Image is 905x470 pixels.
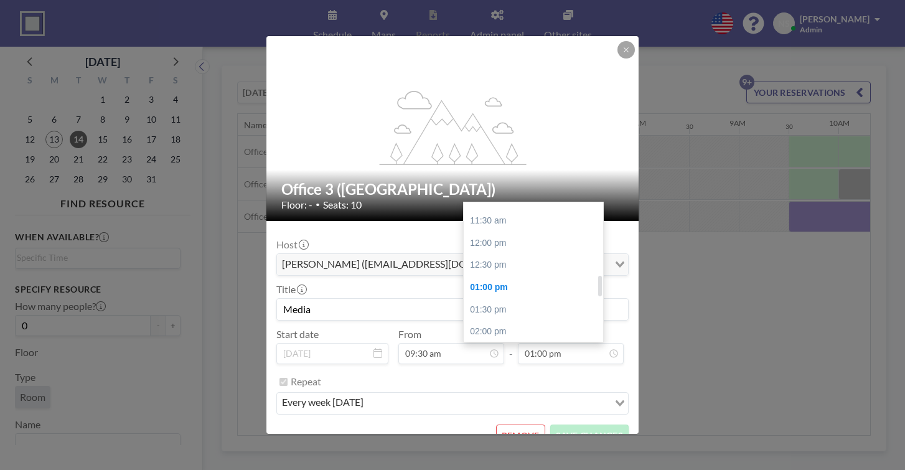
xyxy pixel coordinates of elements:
span: Floor: - [281,199,312,211]
span: - [509,332,513,360]
span: Seats: 10 [323,199,362,211]
div: 01:30 pm [464,299,603,321]
div: 12:00 pm [464,232,603,255]
div: Search for option [277,254,628,275]
span: every week [DATE] [279,395,366,411]
h2: Office 3 ([GEOGRAPHIC_DATA]) [281,180,625,199]
span: • [316,200,320,209]
div: 11:30 am [464,210,603,232]
label: Title [276,283,306,296]
g: flex-grow: 1.2; [380,90,527,164]
span: [PERSON_NAME] ([EMAIL_ADDRESS][DOMAIN_NAME]) [279,256,535,273]
button: REMOVE [496,425,545,446]
div: Search for option [277,393,628,414]
div: 12:30 pm [464,254,603,276]
input: (No title) [277,299,628,320]
label: Start date [276,328,319,341]
input: Search for option [367,395,607,411]
div: 01:00 pm [464,276,603,299]
div: 02:00 pm [464,321,603,343]
label: Repeat [291,375,321,388]
label: From [398,328,421,341]
label: Host [276,238,307,251]
button: SAVE CHANGES [550,425,629,446]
